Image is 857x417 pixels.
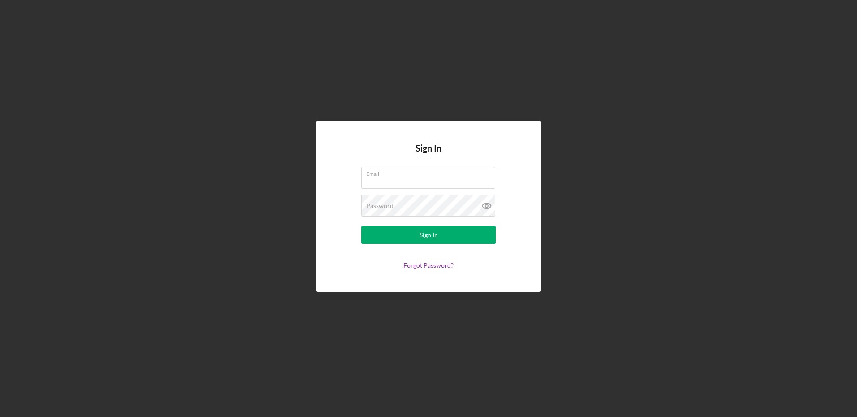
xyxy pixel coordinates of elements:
h4: Sign In [416,143,441,167]
button: Sign In [361,226,496,244]
a: Forgot Password? [403,261,454,269]
label: Password [366,202,394,209]
label: Email [366,167,495,177]
div: Sign In [420,226,438,244]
